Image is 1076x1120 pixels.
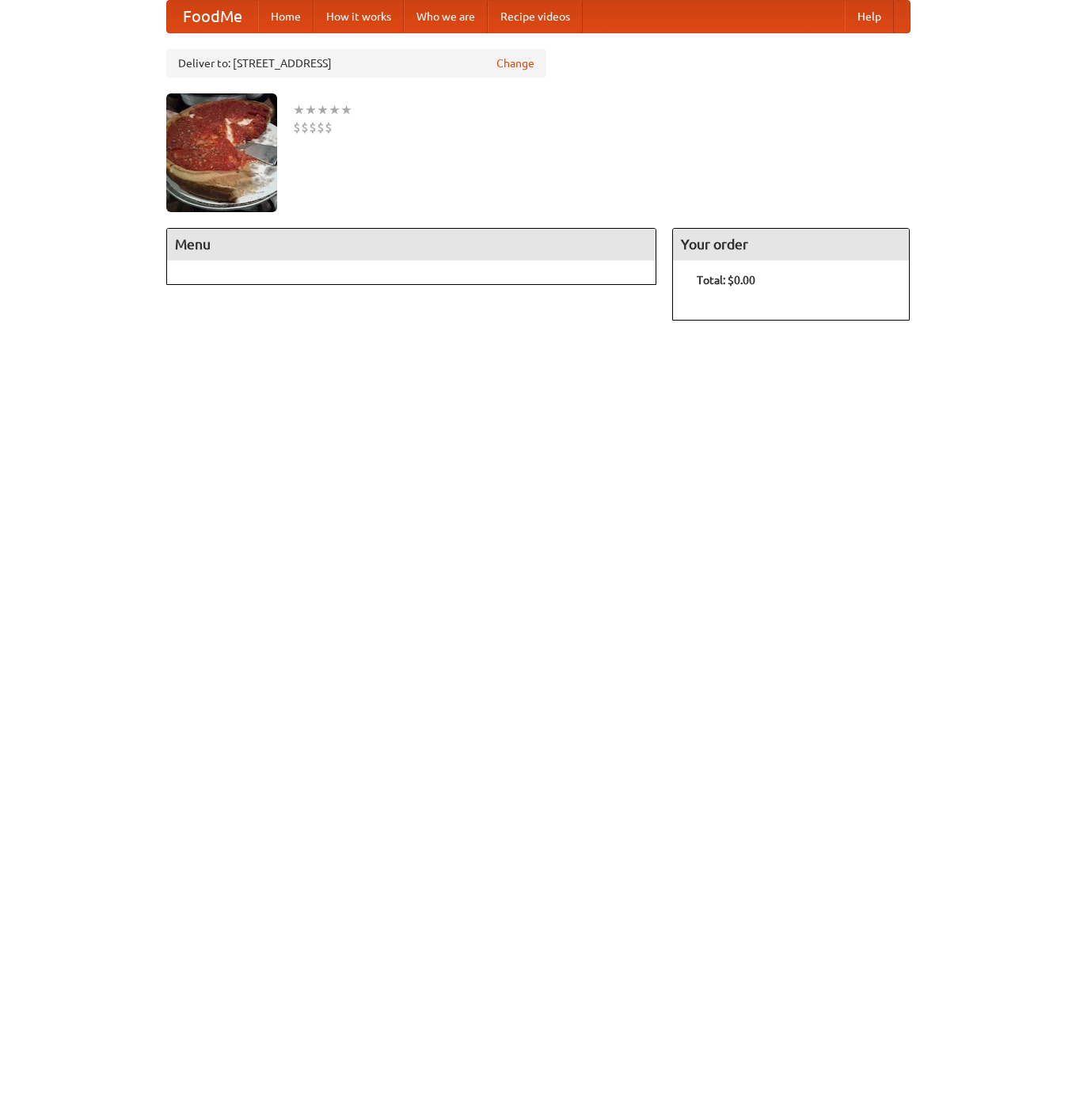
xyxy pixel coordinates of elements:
img: angular.jpg [166,93,277,212]
h4: Your order [673,229,909,260]
li: $ [293,119,301,136]
li: ★ [317,101,329,119]
li: $ [317,119,325,136]
a: Change [496,55,534,71]
a: FoodMe [167,1,258,32]
li: ★ [340,101,352,119]
a: How it works [314,1,404,32]
a: Recipe videos [488,1,583,32]
li: $ [301,119,309,136]
li: $ [309,119,317,136]
li: ★ [329,101,340,119]
b: Total: $0.00 [697,274,755,287]
div: Deliver to: [STREET_ADDRESS] [166,49,546,78]
a: Who we are [404,1,488,32]
h4: Menu [167,229,656,260]
li: ★ [293,101,305,119]
a: Help [845,1,894,32]
a: Home [258,1,314,32]
li: ★ [305,101,317,119]
li: $ [325,119,333,136]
